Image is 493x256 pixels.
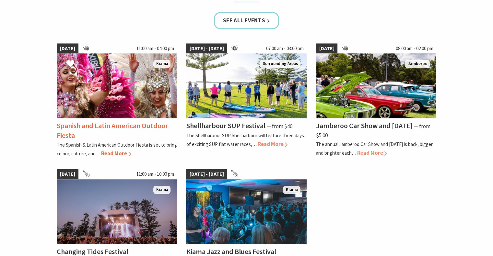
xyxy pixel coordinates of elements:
button: Click to Favourite Spanish and Latin American Outdoor Fiesta [60,53,81,75]
span: Surrounding Areas [260,60,300,68]
a: [DATE] - [DATE] 07:00 am - 03:00 pm Jodie Edwards Welcome to Country Surrounding Areas Shellharbo... [186,43,307,158]
h4: Jamberoo Car Show and [DATE] [316,121,412,130]
img: Jamberoo Car Show [316,53,436,118]
h4: Shellharbour SUP Festival [186,121,265,130]
img: Changing Tides Main Stage [57,179,177,244]
span: [DATE] [57,43,78,54]
span: Kiama [283,186,300,194]
span: Read More [101,150,131,157]
a: [DATE] 08:00 am - 02:00 pm Jamberoo Car Show Jamberoo Jamberoo Car Show and [DATE] ⁠— from $5.00 ... [316,43,436,158]
span: 08:00 am - 02:00 pm [392,43,436,54]
span: [DATE] - [DATE] [186,169,227,179]
span: ⁠— from $5.00 [316,123,430,139]
span: Jamberoo [405,60,430,68]
span: Kiama [153,60,170,68]
span: [DATE] [316,43,337,54]
span: Kiama [153,186,170,194]
span: Read More [357,149,387,156]
span: 07:00 am - 03:00 pm [263,43,307,54]
a: [DATE] 11:00 am - 04:00 pm Dancers in jewelled pink and silver costumes with feathers, holding th... [57,43,177,158]
span: [DATE] [57,169,78,179]
h4: Changing Tides Festival [57,247,128,256]
p: The Shellharbour SUP Shellharbour will feature three days of exciting SUP flat water races,… [186,132,304,147]
p: The Spanish & Latin American Outdoor Fiesta is set to bring colour, culture, and… [57,142,177,157]
img: Dancers in jewelled pink and silver costumes with feathers, holding their hands up while smiling [57,53,177,118]
p: The annual Jamberoo Car Show and [DATE] is back, bigger and brighter each… [316,141,432,156]
a: See all Events [214,12,279,29]
img: Kiama Bowling Club [186,179,307,244]
span: Read More [257,140,288,148]
span: ⁠— from $40 [266,123,292,130]
span: 11:00 am - 04:00 pm [133,43,177,54]
img: Jodie Edwards Welcome to Country [186,53,307,118]
span: [DATE] - [DATE] [186,43,227,54]
h4: Kiama Jazz and Blues Festival [186,247,276,256]
span: 11:00 am - 10:00 pm [133,169,177,179]
h4: Spanish and Latin American Outdoor Fiesta [57,121,168,139]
